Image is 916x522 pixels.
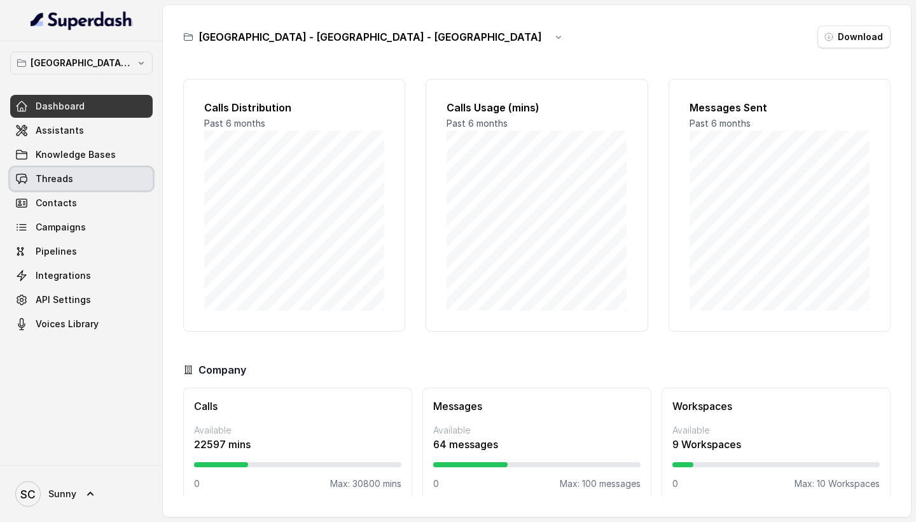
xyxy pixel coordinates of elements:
span: Pipelines [36,245,77,258]
span: API Settings [36,293,91,306]
a: Threads [10,167,153,190]
img: light.svg [31,10,133,31]
p: 0 [194,477,200,490]
h3: Company [198,362,246,377]
span: Assistants [36,124,84,137]
p: Max: 100 messages [560,477,641,490]
p: Available [194,424,401,437]
span: Integrations [36,269,91,282]
span: Sunny [48,488,76,500]
h2: Calls Distribution [204,100,384,115]
span: Campaigns [36,221,86,234]
span: Past 6 months [690,118,751,129]
span: Threads [36,173,73,185]
h3: [GEOGRAPHIC_DATA] - [GEOGRAPHIC_DATA] - [GEOGRAPHIC_DATA] [198,29,542,45]
a: Voices Library [10,313,153,335]
a: Campaigns [10,216,153,239]
h3: Workspaces [672,399,880,414]
a: Knowledge Bases [10,143,153,166]
a: API Settings [10,288,153,311]
p: 64 messages [433,437,641,452]
p: 0 [433,477,439,490]
p: 9 Workspaces [672,437,880,452]
p: Max: 10 Workspaces [795,477,880,490]
a: Contacts [10,192,153,215]
a: Integrations [10,264,153,287]
h2: Messages Sent [690,100,870,115]
span: Voices Library [36,318,99,330]
a: Dashboard [10,95,153,118]
span: Past 6 months [204,118,265,129]
p: Available [433,424,641,437]
span: Contacts [36,197,77,209]
button: Download [817,25,891,48]
span: Dashboard [36,100,85,113]
h3: Messages [433,399,641,414]
a: Pipelines [10,240,153,263]
p: [GEOGRAPHIC_DATA] - [GEOGRAPHIC_DATA] - [GEOGRAPHIC_DATA] [31,55,132,71]
h3: Calls [194,399,401,414]
text: SC [20,488,36,501]
a: Assistants [10,119,153,142]
a: Sunny [10,476,153,512]
p: Available [672,424,880,437]
p: 22597 mins [194,437,401,452]
p: Max: 30800 mins [330,477,401,490]
button: [GEOGRAPHIC_DATA] - [GEOGRAPHIC_DATA] - [GEOGRAPHIC_DATA] [10,52,153,74]
h2: Calls Usage (mins) [447,100,627,115]
span: Knowledge Bases [36,148,116,161]
p: 0 [672,477,678,490]
span: Past 6 months [447,118,508,129]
